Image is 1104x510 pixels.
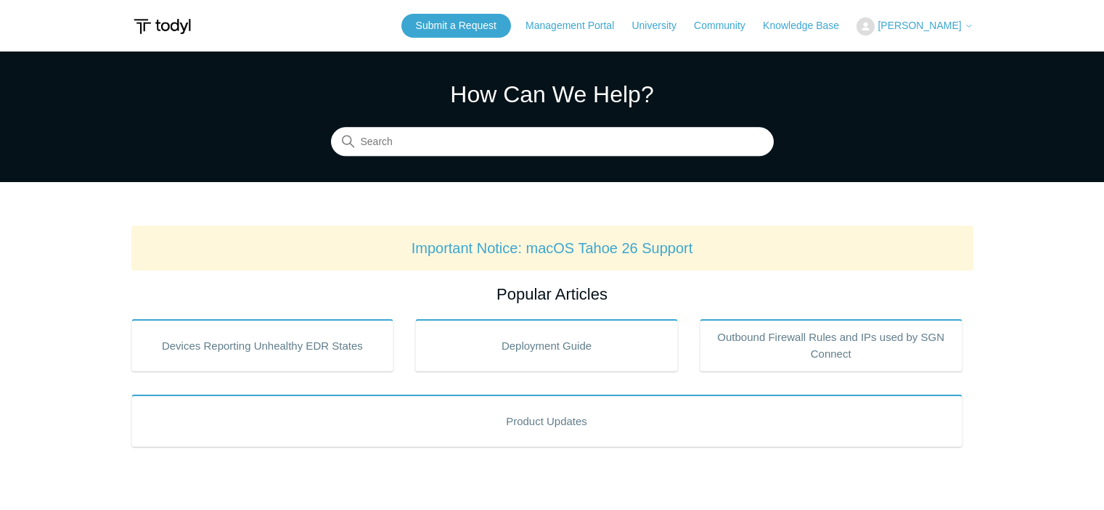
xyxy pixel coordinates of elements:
[694,18,760,33] a: Community
[131,13,193,40] img: Todyl Support Center Help Center home page
[331,77,774,112] h1: How Can We Help?
[131,395,962,447] a: Product Updates
[131,282,973,306] h2: Popular Articles
[131,319,394,371] a: Devices Reporting Unhealthy EDR States
[401,14,511,38] a: Submit a Request
[331,128,774,157] input: Search
[856,17,973,36] button: [PERSON_NAME]
[412,240,693,256] a: Important Notice: macOS Tahoe 26 Support
[763,18,854,33] a: Knowledge Base
[700,319,962,371] a: Outbound Firewall Rules and IPs used by SGN Connect
[526,18,629,33] a: Management Portal
[415,319,678,371] a: Deployment Guide
[631,18,690,33] a: University
[878,20,961,31] span: [PERSON_NAME]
